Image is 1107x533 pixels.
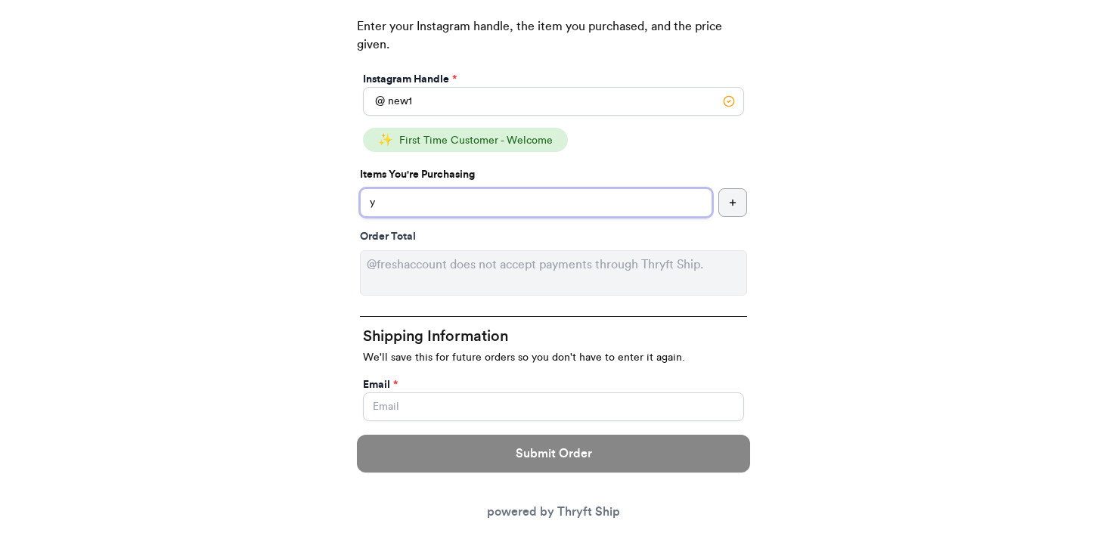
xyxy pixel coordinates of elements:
[363,72,457,87] label: Instagram Handle
[360,167,747,182] p: Items You're Purchasing
[363,377,398,392] label: Email
[360,229,747,244] div: Order Total
[357,435,750,473] button: Submit Order
[378,134,393,146] span: ✨
[487,506,620,518] a: powered by Thryft Ship
[357,17,750,69] p: Enter your Instagram handle, the item you purchased, and the price given.
[363,350,744,365] p: We'll save this for future orders so you don't have to enter it again.
[399,135,553,146] span: First Time Customer - Welcome
[363,87,385,116] div: @
[363,326,744,347] h2: Shipping Information
[363,392,744,421] input: Email
[360,188,712,217] input: ex.funky hat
